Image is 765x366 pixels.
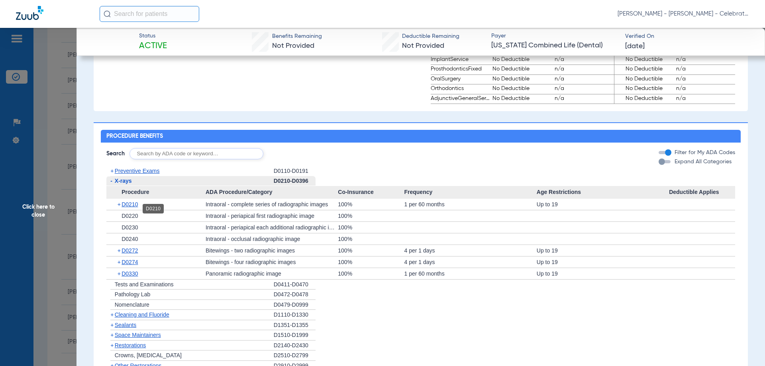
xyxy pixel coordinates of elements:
[492,65,552,74] span: No Deductible
[110,332,114,338] span: +
[555,94,614,104] span: n/a
[338,186,404,199] span: Co-Insurance
[274,310,316,320] div: D1110-D1330
[110,168,114,174] span: +
[555,75,614,84] span: n/a
[115,342,146,348] span: Restorations
[115,311,169,318] span: Cleaning and Fluoride
[404,256,536,268] div: 4 per 1 days
[725,328,765,366] iframe: Chat Widget
[274,166,316,176] div: D0110-D0191
[338,210,404,221] div: 100%
[404,186,536,199] span: Frequency
[118,268,122,279] span: +
[122,201,138,207] span: D0210
[338,222,404,233] div: 100%
[16,6,43,20] img: Zuub Logo
[274,350,316,361] div: D2510-D2799
[122,270,138,277] span: D0330
[338,256,404,268] div: 100%
[110,178,112,184] span: -
[614,55,673,65] span: No Deductible
[537,186,669,199] span: Age Restrictions
[614,94,673,104] span: No Deductible
[491,32,618,40] span: Payer
[206,222,338,233] div: Intraoral - periapical each additional radiographic image
[101,130,741,143] h2: Procedure Benefits
[115,291,151,297] span: Pathology Lab
[274,341,316,351] div: D2140-D2430
[676,84,735,94] span: n/a
[110,322,114,328] span: +
[104,10,111,18] img: Search Icon
[274,176,316,186] div: D0210-D0396
[675,159,732,164] span: Expand All Categories
[115,281,174,288] span: Tests and Examinations
[115,301,149,308] span: Nomenclature
[338,199,404,210] div: 100%
[272,42,314,49] span: Not Provided
[274,330,316,341] div: D1510-D1999
[555,84,614,94] span: n/a
[118,256,122,268] span: +
[122,247,138,254] span: D0272
[115,332,161,338] span: Space Maintainers
[676,94,735,104] span: n/a
[537,199,669,210] div: Up to 19
[274,300,316,310] div: D0479-D0999
[118,199,122,210] span: +
[274,280,316,290] div: D0411-D0470
[402,32,459,41] span: Deductible Remaining
[492,55,552,65] span: No Deductible
[431,55,490,65] span: ImplantService
[338,233,404,245] div: 100%
[404,245,536,256] div: 4 per 1 days
[555,55,614,65] span: n/a
[431,94,490,104] span: AdjunctiveGeneralServices
[625,41,645,51] span: [DATE]
[673,149,735,157] label: Filter for My ADA Codes
[206,233,338,245] div: Intraoral - occlusal radiographic image
[106,186,206,199] span: Procedure
[537,256,669,268] div: Up to 19
[431,84,490,94] span: Orthodontics
[139,32,167,40] span: Status
[106,150,125,158] span: Search
[122,259,138,265] span: D0274
[614,75,673,84] span: No Deductible
[338,268,404,279] div: 100%
[404,199,536,210] div: 1 per 60 months
[115,178,132,184] span: X-rays
[537,268,669,279] div: Up to 19
[625,32,752,41] span: Verified On
[115,352,182,358] span: Crowns, [MEDICAL_DATA]
[122,236,138,242] span: D0240
[115,168,160,174] span: Preventive Exams
[274,320,316,331] div: D1351-D1355
[431,75,490,84] span: OralSurgery
[118,245,122,256] span: +
[338,245,404,256] div: 100%
[129,148,263,159] input: Search by ADA code or keyword…
[676,75,735,84] span: n/a
[555,65,614,74] span: n/a
[206,210,338,221] div: Intraoral - periapical first radiographic image
[676,65,735,74] span: n/a
[206,268,338,279] div: Panoramic radiographic image
[676,55,735,65] span: n/a
[206,186,338,199] span: ADA Procedure/Category
[431,65,490,74] span: ProsthodonticsFixed
[206,256,338,268] div: Bitewings - four radiographic images
[110,342,114,348] span: +
[614,84,673,94] span: No Deductible
[491,41,618,51] span: [US_STATE] Combined Life (Dental)
[122,213,138,219] span: D0220
[492,84,552,94] span: No Deductible
[100,6,199,22] input: Search for patients
[122,224,138,231] span: D0230
[143,204,164,213] div: D0210
[614,65,673,74] span: No Deductible
[115,322,136,328] span: Sealants
[402,42,444,49] span: Not Provided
